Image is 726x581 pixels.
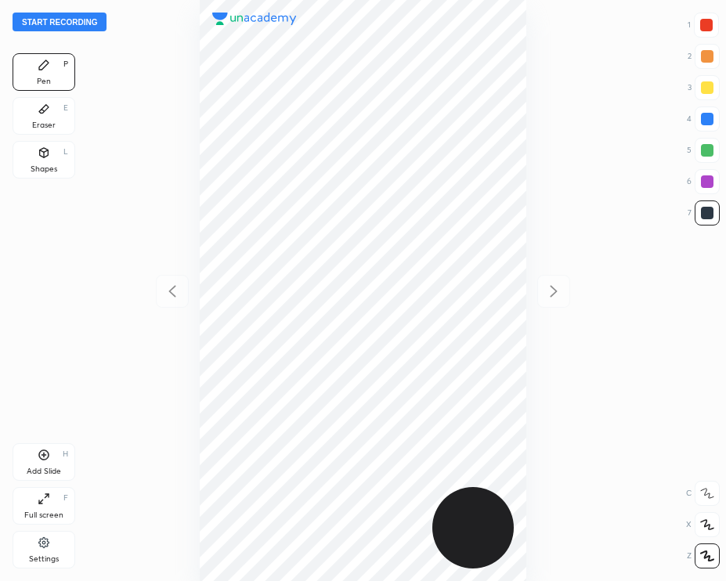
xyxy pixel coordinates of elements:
div: 1 [688,13,719,38]
div: 2 [688,44,720,69]
div: 6 [687,169,720,194]
div: X [686,512,720,537]
div: 7 [688,200,720,226]
img: logo.38c385cc.svg [212,13,297,25]
div: L [63,148,68,156]
div: F [63,494,68,502]
div: 5 [687,138,720,163]
div: 4 [687,106,720,132]
div: P [63,60,68,68]
button: Start recording [13,13,107,31]
div: H [63,450,68,458]
div: 3 [688,75,720,100]
div: Shapes [31,165,57,173]
div: Eraser [32,121,56,129]
div: E [63,104,68,112]
div: Add Slide [27,467,61,475]
div: Pen [37,78,51,85]
div: Full screen [24,511,63,519]
div: Settings [29,555,59,563]
div: C [686,481,720,506]
div: Z [687,543,720,568]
